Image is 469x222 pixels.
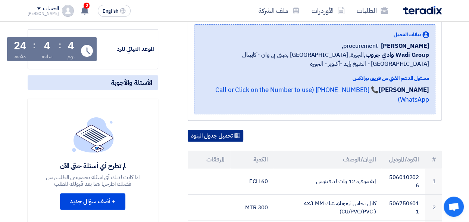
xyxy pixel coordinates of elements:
[43,6,59,12] div: الحساب
[274,151,382,169] th: البيان/الوصف
[188,151,231,169] th: المرفقات
[62,5,74,17] img: profile_test.png
[44,41,50,51] div: 4
[111,78,152,87] span: الأسئلة والأجوبة
[33,38,35,52] div: :
[274,169,382,195] td: لمبة موفره 12 وات لد فينوس
[15,53,26,61] div: دقيقة
[306,2,351,19] a: الأوردرات
[394,31,421,38] span: بيانات العميل
[42,53,53,61] div: ساعة
[382,151,425,169] th: الكود/الموديل
[84,3,90,9] span: 2
[382,169,425,195] td: 5060102026
[253,2,306,19] a: ملف الشركة
[38,174,147,187] div: اذا كانت لديك أي اسئلة بخصوص الطلب, من فضلك اطرحها هنا بعد قبولك للطلب
[425,194,442,221] td: 2
[14,41,26,51] div: 24
[425,151,442,169] th: #
[231,151,274,169] th: الكمية
[98,45,154,53] div: الموعد النهائي للرد
[38,161,147,170] div: لم تطرح أي أسئلة حتى الآن
[231,169,274,195] td: 60 ECH
[103,9,118,14] span: English
[425,169,442,195] td: 1
[98,5,131,17] button: English
[200,74,429,82] div: مسئول الدعم الفني من فريق تيرادكس
[351,2,394,19] a: الطلبات
[274,194,382,221] td: كابل نحاس ثرموبلاستيك 4x3 MM (CU/PVC/PVC )
[59,38,61,52] div: :
[381,41,429,50] span: [PERSON_NAME]
[342,41,378,50] span: procurement,
[28,12,59,16] div: [PERSON_NAME]
[72,117,114,152] img: empty_state_list.svg
[382,194,425,221] td: 5067506011
[68,53,75,61] div: يوم
[60,193,125,210] button: + أضف سؤال جديد
[379,85,429,95] strong: [PERSON_NAME]
[403,6,442,15] img: Teradix logo
[364,50,429,59] b: Wadi Group وادي جروب,
[444,197,464,217] div: Open chat
[68,41,74,51] div: 4
[215,85,429,104] a: 📞 [PHONE_NUMBER] (Call or Click on the Number to use WhatsApp)
[188,130,243,142] button: تحميل جدول البنود
[231,194,274,221] td: 300 MTR
[200,50,429,68] span: الجيزة, [GEOGRAPHIC_DATA] ,مبنى بى وان - كابيتال [GEOGRAPHIC_DATA] - الشيخ زايد -أكتوبر - الجيزه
